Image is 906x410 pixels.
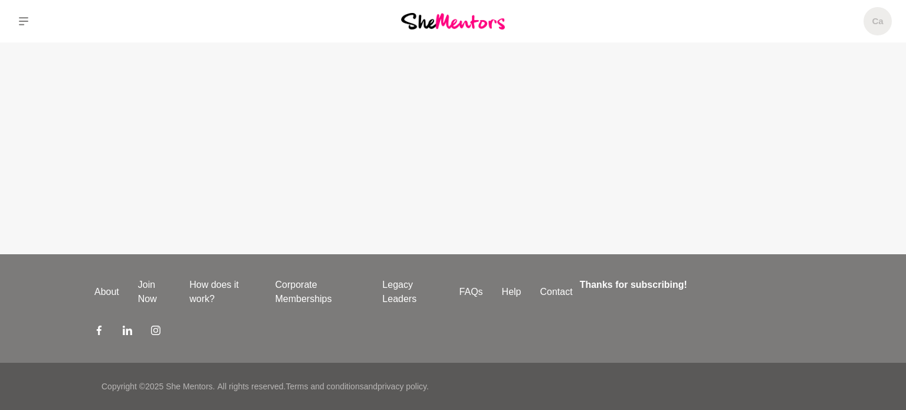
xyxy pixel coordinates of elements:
img: She Mentors Logo [401,13,505,29]
a: Join Now [129,278,180,306]
h4: Thanks for subscribing! [580,278,805,292]
a: LinkedIn [123,325,132,339]
a: Contact [531,285,582,299]
a: Help [493,285,531,299]
a: About [85,285,129,299]
a: Ca [864,7,892,35]
a: Legacy Leaders [373,278,449,306]
a: Facebook [94,325,104,339]
a: privacy policy [377,382,426,391]
p: Copyright © 2025 She Mentors . [101,381,215,393]
a: Corporate Memberships [265,278,373,306]
a: How does it work? [180,278,265,306]
a: Terms and conditions [285,382,363,391]
a: Instagram [151,325,160,339]
p: All rights reserved. and . [217,381,428,393]
a: FAQs [450,285,493,299]
h5: Ca [872,16,883,27]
